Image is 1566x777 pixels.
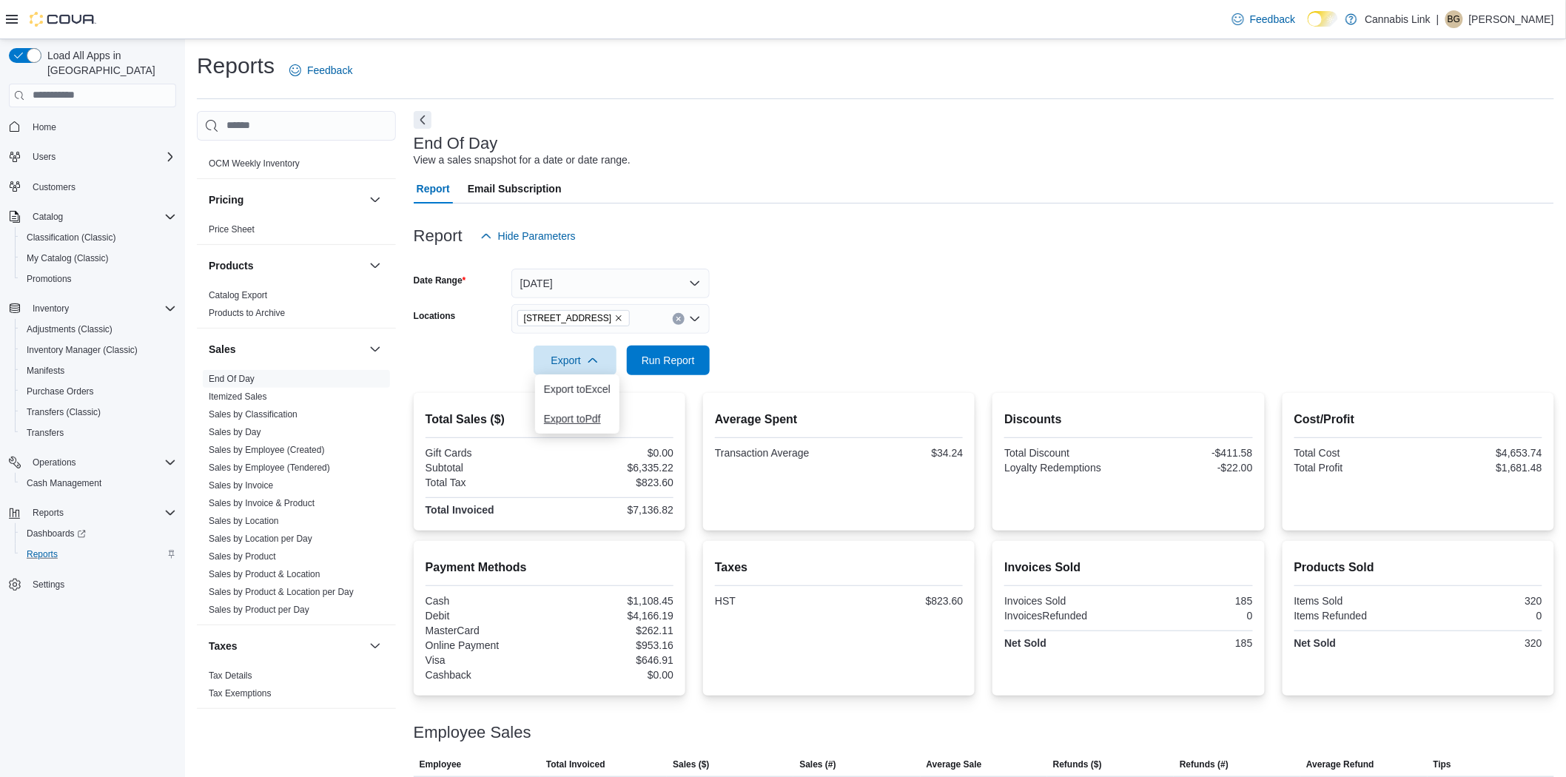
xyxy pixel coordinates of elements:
[27,323,112,335] span: Adjustments (Classic)
[209,462,330,474] span: Sales by Employee (Tendered)
[209,670,252,681] a: Tax Details
[517,310,631,326] span: 509 Commissioners Rd W
[3,206,182,227] button: Catalog
[15,473,182,494] button: Cash Management
[1004,462,1126,474] div: Loyalty Redemptions
[21,229,122,246] a: Classification (Classic)
[15,269,182,289] button: Promotions
[21,403,107,421] a: Transfers (Classic)
[21,341,144,359] a: Inventory Manager (Classic)
[209,569,320,579] a: Sales by Product & Location
[209,373,255,385] span: End Of Day
[197,155,396,178] div: OCM
[552,477,673,488] div: $823.60
[426,654,547,666] div: Visa
[21,403,176,421] span: Transfers (Classic)
[534,346,616,375] button: Export
[9,110,176,634] nav: Complex example
[426,411,673,428] h2: Total Sales ($)
[209,289,267,301] span: Catalog Export
[1180,758,1229,770] span: Refunds (#)
[21,320,118,338] a: Adjustments (Classic)
[33,211,63,223] span: Catalog
[21,545,64,563] a: Reports
[1053,758,1102,770] span: Refunds ($)
[524,311,612,326] span: [STREET_ADDRESS]
[27,504,176,522] span: Reports
[33,303,69,314] span: Inventory
[715,595,836,607] div: HST
[27,273,72,285] span: Promotions
[426,477,547,488] div: Total Tax
[544,383,611,395] span: Export to Excel
[1365,10,1431,28] p: Cannabis Link
[209,533,312,545] span: Sales by Location per Day
[1294,637,1337,649] strong: Net Sold
[414,135,498,152] h3: End Of Day
[33,579,64,591] span: Settings
[27,365,64,377] span: Manifests
[1132,595,1253,607] div: 185
[414,724,531,741] h3: Employee Sales
[1306,758,1374,770] span: Average Refund
[209,604,309,616] span: Sales by Product per Day
[209,158,300,169] a: OCM Weekly Inventory
[468,174,562,203] span: Email Subscription
[673,758,709,770] span: Sales ($)
[366,125,384,143] button: OCM
[1294,595,1416,607] div: Items Sold
[33,507,64,519] span: Reports
[3,298,182,319] button: Inventory
[209,342,363,357] button: Sales
[715,447,836,459] div: Transaction Average
[1294,411,1542,428] h2: Cost/Profit
[209,480,273,491] a: Sales by Invoice
[15,523,182,544] a: Dashboards
[27,576,70,593] a: Settings
[21,270,176,288] span: Promotions
[209,224,255,235] a: Price Sheet
[209,374,255,384] a: End Of Day
[209,158,300,169] span: OCM Weekly Inventory
[27,148,61,166] button: Users
[498,229,576,243] span: Hide Parameters
[426,447,547,459] div: Gift Cards
[1132,610,1253,622] div: 0
[197,286,396,328] div: Products
[27,252,109,264] span: My Catalog (Classic)
[366,637,384,655] button: Taxes
[15,319,182,340] button: Adjustments (Classic)
[27,178,176,196] span: Customers
[15,227,182,248] button: Classification (Classic)
[842,595,964,607] div: $823.60
[209,444,325,456] span: Sales by Employee (Created)
[209,497,315,509] span: Sales by Invoice & Product
[552,462,673,474] div: $6,335.22
[1436,10,1439,28] p: |
[1469,10,1554,28] p: [PERSON_NAME]
[27,178,81,196] a: Customers
[1226,4,1301,34] a: Feedback
[552,669,673,681] div: $0.00
[1132,462,1253,474] div: -$22.00
[209,192,363,207] button: Pricing
[426,559,673,576] h2: Payment Methods
[27,208,69,226] button: Catalog
[1421,595,1542,607] div: 320
[673,313,685,325] button: Clear input
[209,258,254,273] h3: Products
[27,118,176,136] span: Home
[27,344,138,356] span: Inventory Manager (Classic)
[552,504,673,516] div: $7,136.82
[15,360,182,381] button: Manifests
[283,55,358,85] a: Feedback
[552,625,673,636] div: $262.11
[27,477,101,489] span: Cash Management
[1004,595,1126,607] div: Invoices Sold
[1308,11,1339,27] input: Dark Mode
[27,575,176,593] span: Settings
[1434,758,1451,770] span: Tips
[426,669,547,681] div: Cashback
